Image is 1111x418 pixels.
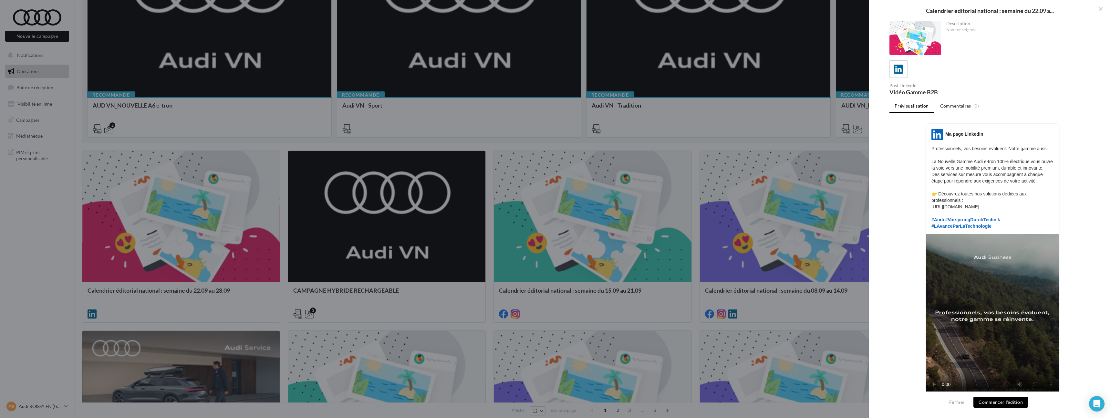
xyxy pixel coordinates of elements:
span: #VorsprungDurchTechnik [945,217,1000,222]
span: (0) [973,103,979,109]
div: Non renseignée [946,27,1091,33]
div: Post LinkedIn [889,83,990,88]
span: #Audi [931,217,944,222]
div: Vidéo Gamme B2B [889,89,990,95]
button: Commencer l'édition [973,397,1028,408]
div: Ma page Linkedin [945,131,983,137]
div: Description [946,21,1091,26]
p: Professionnels, vos besoins évoluent. Notre gamme aussi. La Nouvelle Gamme Audi e-tron 100% élect... [931,145,1054,229]
button: Fermer [947,398,967,406]
span: Commentaires [940,103,971,109]
div: Open Intercom Messenger [1089,396,1105,412]
span: #LAvanceParLaTechnologie [931,224,992,229]
span: Calendrier éditorial national : semaine du 22.09 a... [926,8,1054,14]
